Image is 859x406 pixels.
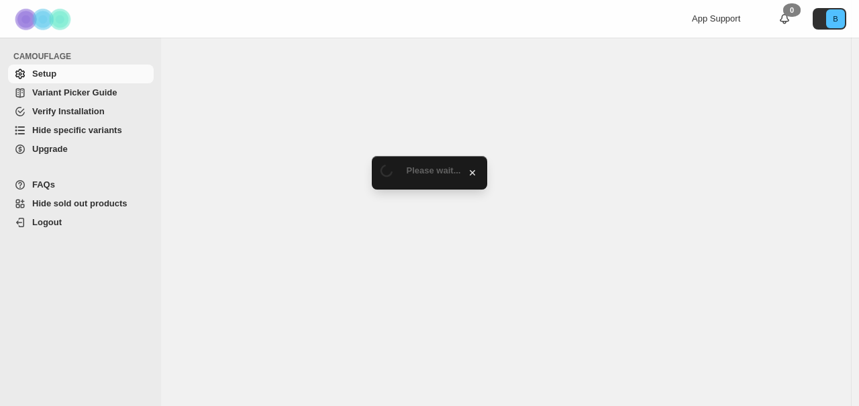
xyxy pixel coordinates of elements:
[783,3,801,17] div: 0
[8,83,154,102] a: Variant Picker Guide
[8,121,154,140] a: Hide specific variants
[32,179,55,190] span: FAQs
[32,106,105,116] span: Verify Installation
[32,198,128,208] span: Hide sold out products
[32,69,56,79] span: Setup
[778,12,791,26] a: 0
[32,217,62,227] span: Logout
[11,1,78,38] img: Camouflage
[813,8,846,30] button: Avatar with initials B
[8,213,154,232] a: Logout
[8,102,154,121] a: Verify Installation
[13,51,154,62] span: CAMOUFLAGE
[833,15,838,23] text: B
[8,175,154,194] a: FAQs
[32,144,68,154] span: Upgrade
[8,194,154,213] a: Hide sold out products
[692,13,740,24] span: App Support
[32,87,117,97] span: Variant Picker Guide
[826,9,845,28] span: Avatar with initials B
[407,165,461,175] span: Please wait...
[32,125,122,135] span: Hide specific variants
[8,65,154,83] a: Setup
[8,140,154,159] a: Upgrade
